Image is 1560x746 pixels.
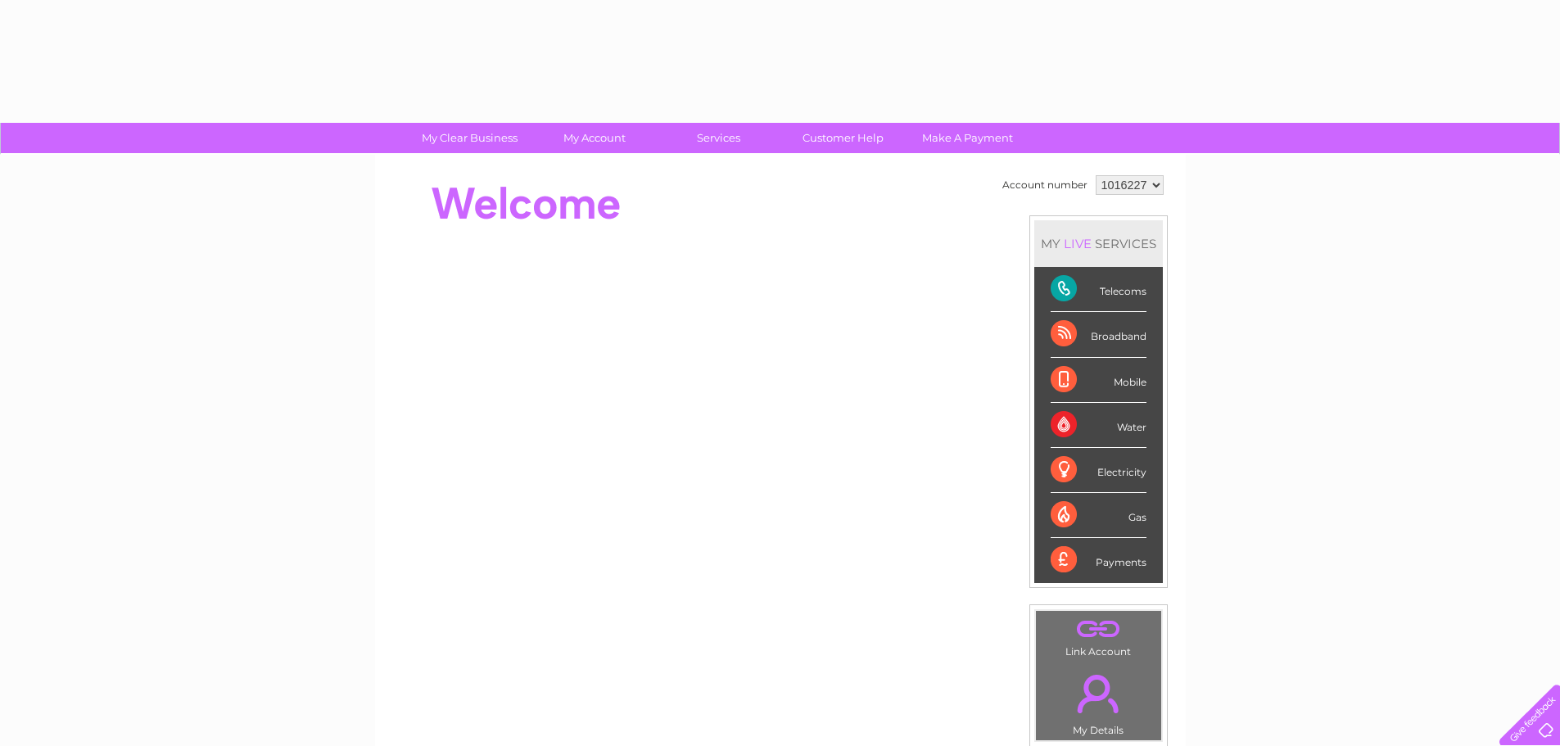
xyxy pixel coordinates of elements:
[1051,312,1146,357] div: Broadband
[1051,538,1146,582] div: Payments
[1051,493,1146,538] div: Gas
[1035,610,1162,662] td: Link Account
[1060,236,1095,251] div: LIVE
[651,123,786,153] a: Services
[1040,665,1157,722] a: .
[1051,267,1146,312] div: Telecoms
[998,171,1092,199] td: Account number
[402,123,537,153] a: My Clear Business
[1035,661,1162,741] td: My Details
[775,123,911,153] a: Customer Help
[1034,220,1163,267] div: MY SERVICES
[1051,448,1146,493] div: Electricity
[527,123,662,153] a: My Account
[1040,615,1157,644] a: .
[1051,358,1146,403] div: Mobile
[900,123,1035,153] a: Make A Payment
[1051,403,1146,448] div: Water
